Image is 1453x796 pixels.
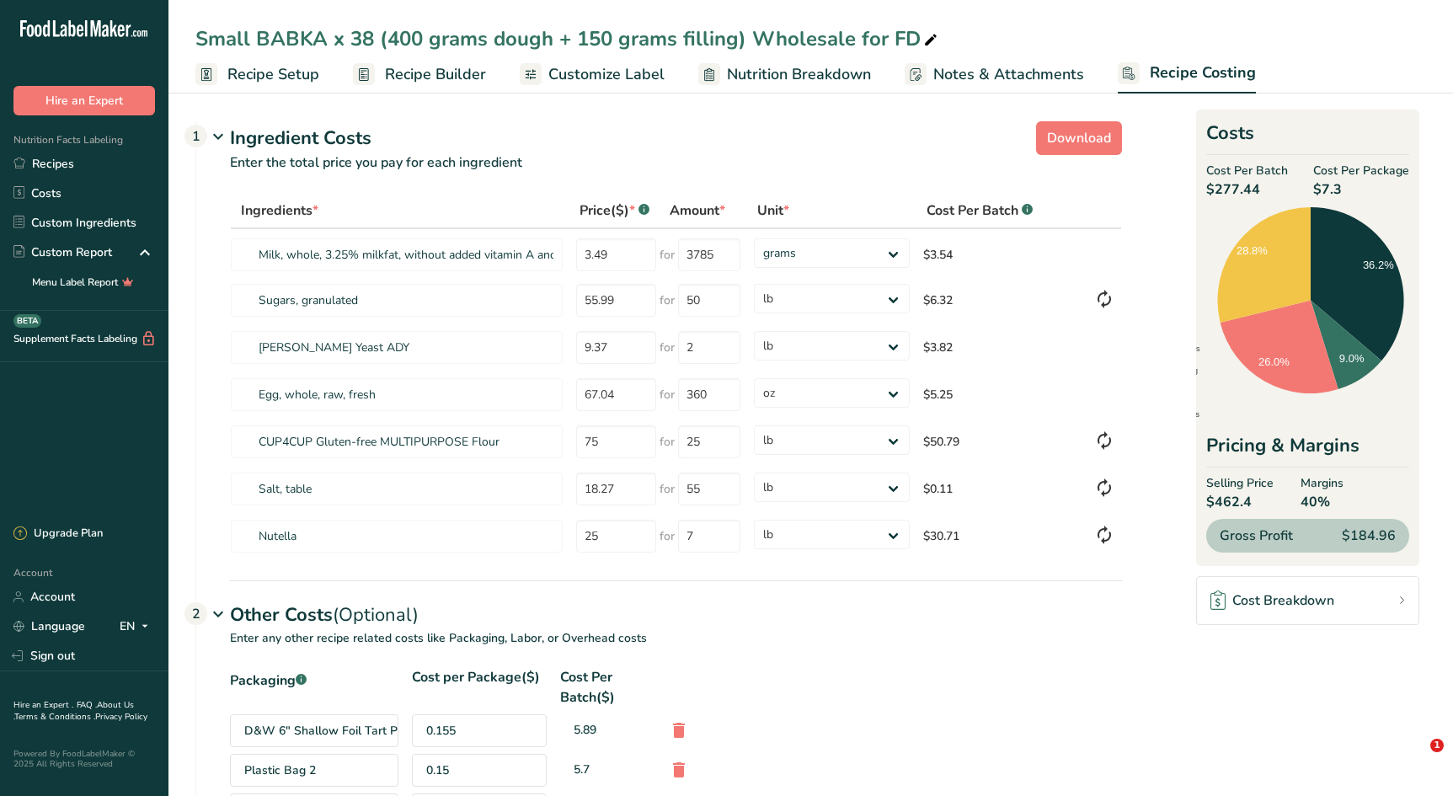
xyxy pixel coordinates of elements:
[520,56,665,93] a: Customize Label
[13,699,73,711] a: Hire an Expert .
[757,200,789,221] span: Unit
[927,200,1018,221] span: Cost Per Batch
[230,667,398,708] div: Packaging
[196,629,1122,667] p: Enter any other recipe related costs like Packaging, Labor, or Overhead costs
[670,200,725,221] span: Amount
[1301,492,1343,512] span: 40%
[13,86,155,115] button: Hire an Expert
[916,276,1087,323] td: $6.32
[230,714,398,747] div: D&W 6" Shallow Foil Tart Pie Pan
[1047,128,1111,148] span: Download
[230,125,1122,152] div: Ingredient Costs
[95,711,147,723] a: Privacy Policy
[916,465,1087,512] td: $0.11
[916,418,1087,465] td: $50.79
[560,714,653,745] div: 5.89
[698,56,871,93] a: Nutrition Breakdown
[227,63,319,86] span: Recipe Setup
[1430,739,1444,752] span: 1
[184,602,207,625] div: 2
[660,386,675,403] span: for
[1118,54,1256,94] a: Recipe Costing
[560,754,653,785] div: 5.7
[660,291,675,309] span: for
[1342,526,1396,546] span: $184.96
[196,152,1122,193] p: Enter the total price you pay for each ingredient
[385,63,486,86] span: Recipe Builder
[660,246,675,264] span: for
[1396,739,1436,779] iframe: Intercom live chat
[905,56,1084,93] a: Notes & Attachments
[13,314,41,328] div: BETA
[353,56,486,93] a: Recipe Builder
[241,200,318,221] span: Ingredients
[1206,162,1288,179] span: Cost Per Batch
[184,125,207,147] div: 1
[1150,345,1200,353] span: Ingredients
[660,339,675,356] span: for
[1220,526,1293,546] span: Gross Profit
[1206,120,1409,155] h2: Costs
[916,323,1087,371] td: $3.82
[1210,590,1334,611] div: Cost Breakdown
[1301,474,1343,492] span: Margins
[13,749,155,769] div: Powered By FoodLabelMaker © 2025 All Rights Reserved
[660,480,675,498] span: for
[1036,121,1122,155] button: Download
[1206,474,1274,492] span: Selling Price
[195,24,941,54] div: Small BABKA x 38 (400 grams dough + 150 grams filling) Wholesale for FD
[13,526,103,542] div: Upgrade Plan
[933,63,1084,86] span: Notes & Attachments
[548,63,665,86] span: Customize Label
[230,580,1122,629] div: Other Costs
[1206,492,1274,512] span: $462.4
[1150,61,1256,84] span: Recipe Costing
[412,714,547,747] div: 0.155
[916,512,1087,559] td: $30.71
[727,63,871,86] span: Nutrition Breakdown
[916,229,1087,276] td: $3.54
[580,200,649,221] div: Price($)
[1313,179,1409,200] span: $7.3
[230,754,398,787] div: Plastic Bag 2
[660,527,675,545] span: for
[412,754,547,787] div: 0.15
[333,602,419,628] span: (Optional)
[916,371,1087,418] td: $5.25
[13,612,85,641] a: Language
[560,667,653,708] div: Cost Per Batch($)
[1313,162,1409,179] span: Cost Per Package
[13,243,112,261] div: Custom Report
[1206,179,1288,200] span: $277.44
[14,711,95,723] a: Terms & Conditions .
[13,699,134,723] a: About Us .
[660,433,675,451] span: for
[1206,432,1409,467] div: Pricing & Margins
[77,699,97,711] a: FAQ .
[120,617,155,637] div: EN
[412,667,547,708] div: Cost per Package($)
[1196,576,1419,625] a: Cost Breakdown
[195,56,319,93] a: Recipe Setup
